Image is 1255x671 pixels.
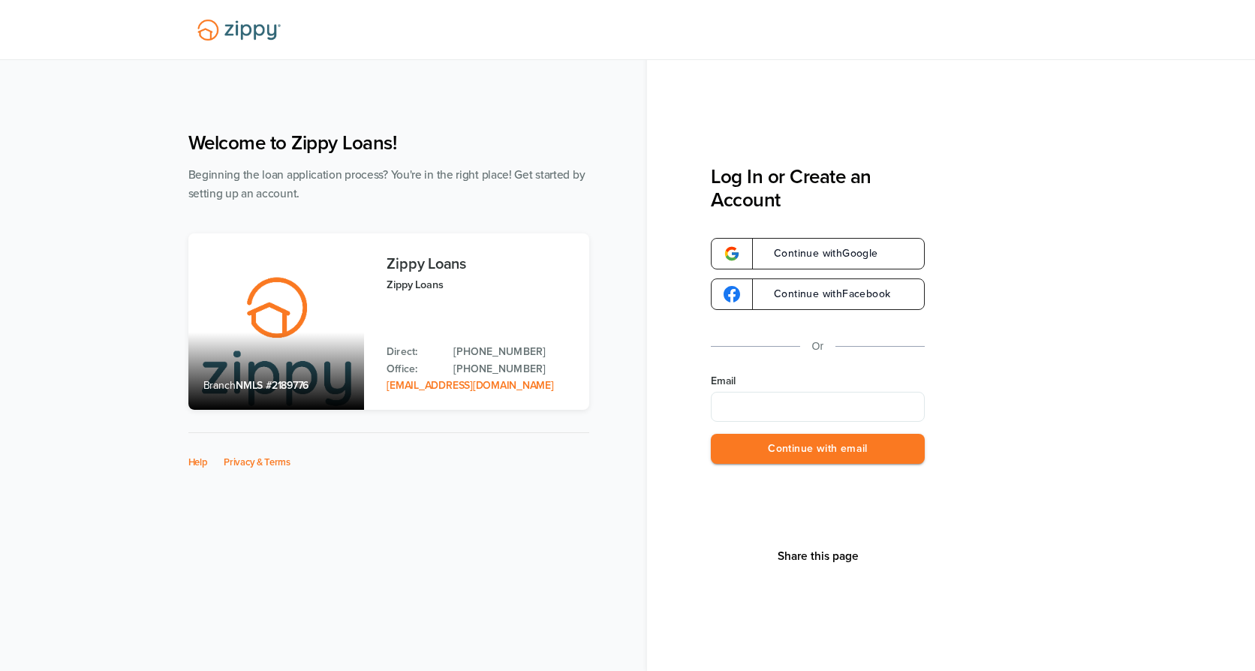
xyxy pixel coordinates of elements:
p: Or [812,337,824,356]
h1: Welcome to Zippy Loans! [188,131,589,155]
button: Share This Page [773,549,863,564]
a: Help [188,456,208,468]
p: Zippy Loans [387,276,573,293]
span: Continue with Facebook [759,289,890,299]
img: Lender Logo [188,13,290,47]
label: Email [711,374,925,389]
a: Office Phone: 512-975-2947 [453,361,573,378]
span: Beginning the loan application process? You're in the right place! Get started by setting up an a... [188,168,585,200]
a: Email Address: zippyguide@zippymh.com [387,379,553,392]
span: Continue with Google [759,248,878,259]
a: google-logoContinue withFacebook [711,278,925,310]
span: Branch [203,379,236,392]
p: Office: [387,361,438,378]
h3: Zippy Loans [387,256,573,272]
button: Continue with email [711,434,925,465]
span: NMLS #2189776 [236,379,308,392]
img: google-logo [724,286,740,302]
img: google-logo [724,245,740,262]
a: Privacy & Terms [224,456,290,468]
p: Direct: [387,344,438,360]
a: google-logoContinue withGoogle [711,238,925,269]
h3: Log In or Create an Account [711,165,925,212]
input: Email Address [711,392,925,422]
a: Direct Phone: 512-975-2947 [453,344,573,360]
